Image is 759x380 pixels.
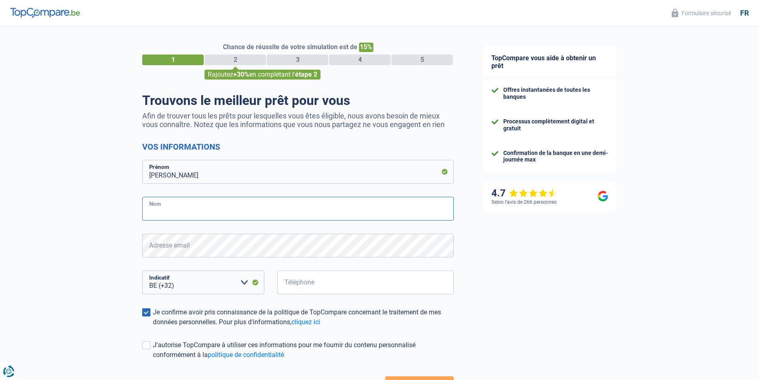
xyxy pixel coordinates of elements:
[391,55,453,65] div: 5
[295,71,317,78] span: étape 2
[223,43,357,51] span: Chance de réussite de votre simulation est de
[667,6,736,20] button: Formulaire sécurisé
[359,43,373,52] span: 15%
[503,150,608,164] div: Confirmation de la banque en une demi-journée max
[10,8,80,18] img: TopCompare Logo
[142,55,204,65] div: 1
[205,55,266,65] div: 2
[142,142,454,152] h2: Vos informations
[208,351,284,359] a: politique de confidentialité
[277,271,454,294] input: 401020304
[491,187,557,199] div: 4.7
[142,111,454,129] p: Afin de trouver tous les prêts pour lesquelles vous êtes éligible, nous avons besoin de mieux vou...
[153,340,454,360] div: J'autorise TopCompare à utiliser ces informations pour me fournir du contenu personnalisé conform...
[153,307,454,327] div: Je confirme avoir pris connaissance de la politique de TopCompare concernant le traitement de mes...
[503,118,608,132] div: Processus complètement digital et gratuit
[205,70,320,80] div: Rajoutez en complétant l'
[267,55,328,65] div: 3
[142,93,454,108] h1: Trouvons le meilleur prêt pour vous
[740,9,749,18] div: fr
[503,86,608,100] div: Offres instantanées de toutes les banques
[233,71,249,78] span: +30%
[483,46,616,78] div: TopCompare vous aide à obtenir un prêt
[291,318,320,326] a: cliquez ici
[329,55,391,65] div: 4
[491,199,557,205] div: Selon l’avis de 266 personnes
